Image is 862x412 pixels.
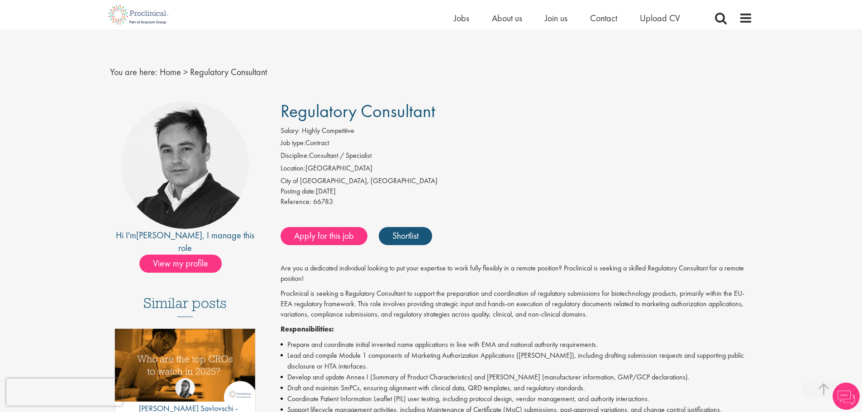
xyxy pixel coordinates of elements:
[302,126,354,135] span: Highly Competitive
[183,66,188,78] span: >
[6,379,122,406] iframe: reCAPTCHA
[281,197,311,207] label: Reference:
[454,12,469,24] a: Jobs
[313,197,333,206] span: 66783
[281,176,752,186] div: City of [GEOGRAPHIC_DATA], [GEOGRAPHIC_DATA]
[281,186,752,197] div: [DATE]
[281,393,752,404] li: Coordinate Patient Information Leaflet (PIL) user testing, including protocol design, vendor mana...
[281,339,752,350] li: Prepare and coordinate initial invented name applications in line with EMA and national authority...
[143,295,227,317] h3: Similar posts
[175,378,195,398] img: Theodora Savlovschi - Wicks
[281,263,752,284] p: Are you a dedicated individual looking to put your expertise to work fully flexibly in a remote p...
[545,12,567,24] a: Join us
[281,289,752,320] p: Proclinical is seeking a Regulatory Consultant to support the preparation and coordination of reg...
[492,12,522,24] a: About us
[115,329,256,409] a: Link to a post
[281,126,300,136] label: Salary:
[281,372,752,383] li: Develop and update Annex I (Summary of Product Characteristics) and [PERSON_NAME] (manufacturer i...
[139,255,222,273] span: View my profile
[281,138,752,151] li: Contract
[115,329,256,402] img: Top 10 CROs 2025 | Proclinical
[190,66,267,78] span: Regulatory Consultant
[139,256,231,268] a: View my profile
[640,12,680,24] a: Upload CV
[136,229,202,241] a: [PERSON_NAME]
[110,229,261,255] div: Hi I'm , I manage this role
[833,383,860,410] img: Chatbot
[281,227,367,245] a: Apply for this job
[281,138,305,148] label: Job type:
[590,12,617,24] a: Contact
[281,163,305,174] label: Location:
[281,151,752,163] li: Consultant / Specialist
[281,324,334,334] strong: Responsibilities:
[281,99,435,123] span: Regulatory Consultant
[281,383,752,393] li: Draft and maintain SmPCs, ensuring alignment with clinical data, QRD templates, and regulatory st...
[160,66,181,78] a: breadcrumb link
[121,101,249,229] img: imeage of recruiter Peter Duvall
[281,151,309,161] label: Discipline:
[281,186,316,196] span: Posting date:
[281,350,752,372] li: Lead and compile Module 1 components of Marketing Authorization Applications ([PERSON_NAME]), inc...
[379,227,432,245] a: Shortlist
[281,163,752,176] li: [GEOGRAPHIC_DATA]
[110,66,157,78] span: You are here:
